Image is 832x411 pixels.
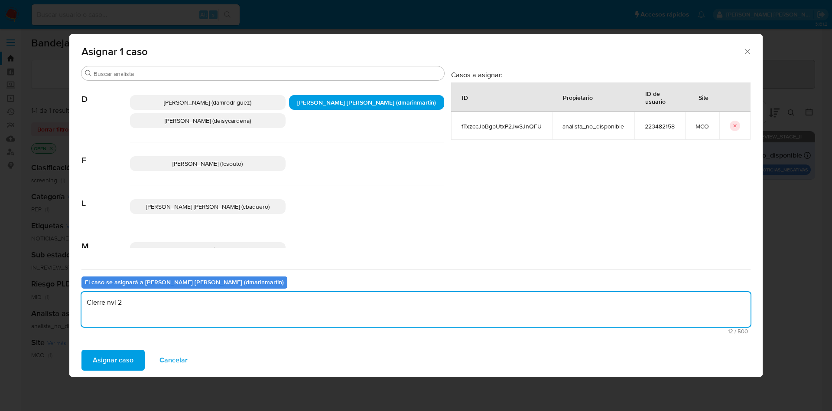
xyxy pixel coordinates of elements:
div: [PERSON_NAME] [PERSON_NAME] (cbaquero) [130,199,286,214]
span: [PERSON_NAME] (deisycardena) [165,116,251,125]
h3: Casos a asignar: [451,70,751,79]
span: Cancelar [159,351,188,370]
div: [PERSON_NAME] (marperdomo) [130,242,286,257]
b: El caso se asignará a [PERSON_NAME] [PERSON_NAME] (dmarinmartin) [85,278,284,286]
span: M [81,228,130,252]
div: [PERSON_NAME] [PERSON_NAME] (dmarinmartin) [289,95,445,110]
span: [PERSON_NAME] (marperdomo) [166,245,250,254]
div: ID [452,87,478,108]
span: 223482158 [645,122,675,130]
button: icon-button [730,121,740,131]
button: Cancelar [148,350,199,371]
span: [PERSON_NAME] (damrodriguez) [164,98,251,107]
span: fTxzccJbBgbUtxP2JwSJnQFU [461,122,542,130]
div: Propietario [552,87,603,108]
textarea: Cierre nvl 2 [81,292,751,327]
span: [PERSON_NAME] [PERSON_NAME] (cbaquero) [146,202,270,211]
span: F [81,142,130,166]
div: assign-modal [69,34,763,377]
span: MCO [695,122,709,130]
span: Máximo 500 caracteres [84,329,748,334]
span: L [81,185,130,209]
span: Asignar caso [93,351,133,370]
div: [PERSON_NAME] (damrodriguez) [130,95,286,110]
button: Asignar caso [81,350,145,371]
span: analista_no_disponible [562,122,624,130]
button: Cerrar ventana [743,47,751,55]
div: [PERSON_NAME] (deisycardena) [130,113,286,128]
button: Buscar [85,70,92,77]
div: ID de usuario [635,83,685,112]
span: D [81,81,130,105]
input: Buscar analista [94,70,441,78]
div: Site [688,87,719,108]
div: [PERSON_NAME] (fcsouto) [130,156,286,171]
span: [PERSON_NAME] [PERSON_NAME] (dmarinmartin) [297,98,436,107]
span: Asignar 1 caso [81,46,743,57]
span: [PERSON_NAME] (fcsouto) [172,159,243,168]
